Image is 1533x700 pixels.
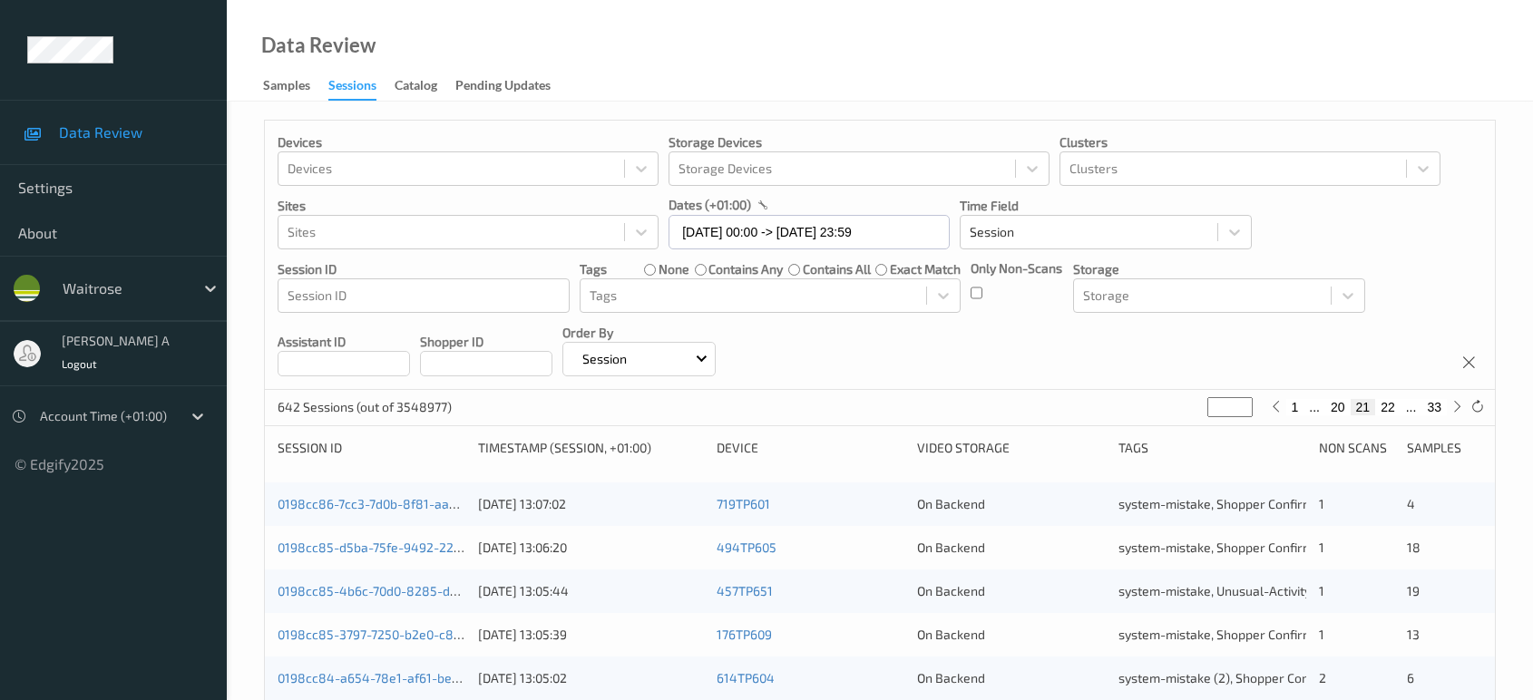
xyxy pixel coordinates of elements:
a: 457TP651 [717,583,773,598]
div: On Backend [917,539,1105,557]
div: Data Review [261,36,376,54]
p: Shopper ID [420,333,552,351]
span: system-mistake, Shopper Confirmed, Unusual-Activity [1118,627,1428,642]
button: ... [1401,399,1422,415]
div: Timestamp (Session, +01:00) [478,439,704,457]
p: Tags [580,260,607,278]
a: 176TP609 [717,627,772,642]
span: 1 [1319,540,1324,555]
label: contains all [803,260,871,278]
button: 1 [1286,399,1304,415]
span: 1 [1319,496,1324,511]
div: Video Storage [917,439,1105,457]
div: [DATE] 13:05:39 [478,626,704,644]
div: On Backend [917,582,1105,600]
div: On Backend [917,669,1105,687]
a: 0198cc85-d5ba-75fe-9492-22c3e55e99f3 [278,540,522,555]
p: Only Non-Scans [971,259,1062,277]
button: 22 [1375,399,1401,415]
a: 0198cc85-3797-7250-b2e0-c8369e117597 [278,627,521,642]
div: Session ID [278,439,465,457]
a: Sessions [328,73,395,101]
div: On Backend [917,626,1105,644]
div: Pending Updates [455,76,551,99]
a: 0198cc84-a654-78e1-af61-be4627b9e2d0 [278,670,524,685]
a: 614TP604 [717,670,775,685]
a: 719TP601 [717,496,770,511]
p: Assistant ID [278,333,410,351]
label: contains any [708,260,783,278]
span: system-mistake, Unusual-Activity, Picklist item alert [1118,583,1415,598]
div: Samples [263,76,310,99]
span: system-mistake, Shopper Confirmed, Unusual-Activity, Picklist item alert [1118,496,1532,511]
button: 20 [1325,399,1351,415]
span: 13 [1407,627,1420,642]
span: 18 [1407,540,1421,555]
span: 6 [1407,670,1414,685]
span: 4 [1407,496,1415,511]
div: Device [717,439,904,457]
p: Storage Devices [669,133,1050,151]
a: Samples [263,73,328,99]
a: Pending Updates [455,73,569,99]
span: 2 [1319,670,1326,685]
button: ... [1304,399,1325,415]
a: 0198cc85-4b6c-70d0-8285-d87471dbeda5 [278,583,528,598]
div: Non Scans [1319,439,1394,457]
a: 494TP605 [717,540,776,555]
span: 1 [1319,627,1324,642]
div: Catalog [395,76,437,99]
div: Samples [1407,439,1482,457]
button: 33 [1421,399,1447,415]
p: Session ID [278,260,570,278]
p: 642 Sessions (out of 3548977) [278,398,452,416]
p: Session [576,350,633,368]
p: dates (+01:00) [669,196,751,214]
label: exact match [890,260,961,278]
div: [DATE] 13:05:02 [478,669,704,687]
span: system-mistake, Shopper Confirmed, Unusual-Activity [1118,540,1428,555]
p: Devices [278,133,659,151]
label: none [659,260,689,278]
button: 21 [1351,399,1376,415]
p: Clusters [1059,133,1440,151]
span: 1 [1319,583,1324,598]
div: [DATE] 13:05:44 [478,582,704,600]
a: Catalog [395,73,455,99]
p: Storage [1073,260,1365,278]
a: 0198cc86-7cc3-7d0b-8f81-aa9bf837e737 [278,496,517,511]
div: [DATE] 13:06:20 [478,539,704,557]
p: Order By [562,324,716,342]
p: Time Field [960,197,1252,215]
div: Sessions [328,76,376,101]
div: [DATE] 13:07:02 [478,495,704,513]
div: On Backend [917,495,1105,513]
span: 19 [1407,583,1420,598]
p: Sites [278,197,659,215]
div: Tags [1118,439,1306,457]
